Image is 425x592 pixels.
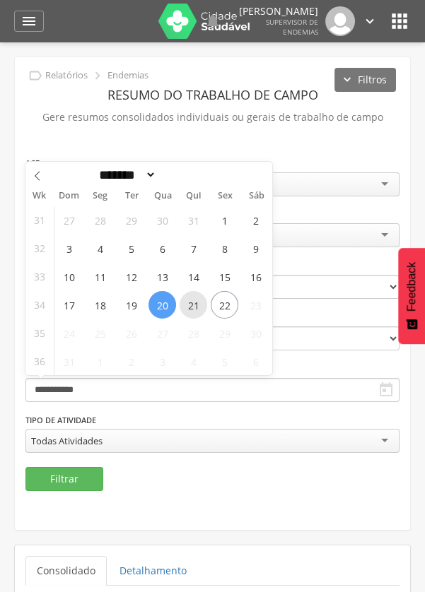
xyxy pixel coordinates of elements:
div: Todas Atividades [31,434,103,447]
span: Agosto 16, 2025 [242,263,269,290]
span: Julho 28, 2025 [86,206,114,234]
a:  [204,6,221,36]
span: Agosto 29, 2025 [211,319,238,347]
span: Julho 31, 2025 [180,206,207,234]
a:  [362,6,378,36]
span: Julho 27, 2025 [55,206,83,234]
span: Setembro 6, 2025 [242,348,269,375]
span: 31 [34,206,45,234]
span: Agosto 24, 2025 [55,319,83,347]
span: Julho 30, 2025 [149,206,176,234]
a: Detalhamento [108,556,198,586]
a:  [14,11,44,32]
span: Agosto 23, 2025 [242,291,269,319]
span: Agosto 22, 2025 [211,291,238,319]
p: Endemias [107,70,149,81]
i:  [90,68,105,83]
span: Setembro 2, 2025 [117,348,145,375]
i:  [204,13,221,30]
span: Qua [147,191,178,201]
span: Ter [116,191,147,201]
span: Agosto 14, 2025 [180,263,207,290]
span: Seg [85,191,116,201]
span: Agosto 10, 2025 [55,263,83,290]
span: Agosto 15, 2025 [211,263,238,290]
span: Agosto 9, 2025 [242,235,269,262]
i:  [388,10,411,32]
span: Agosto 4, 2025 [86,235,114,262]
span: Agosto 27, 2025 [149,319,176,347]
span: Agosto 25, 2025 [86,319,114,347]
span: Agosto 11, 2025 [86,263,114,290]
span: Agosto 12, 2025 [117,263,145,290]
span: 34 [34,291,45,319]
span: Julho 29, 2025 [117,206,145,234]
span: Supervisor de Endemias [266,17,318,37]
i:  [362,13,378,29]
span: Agosto 28, 2025 [180,319,207,347]
span: Agosto 8, 2025 [211,235,238,262]
span: Agosto 18, 2025 [86,291,114,319]
i:  [378,381,395,398]
select: Month [95,167,157,182]
span: 32 [34,235,45,262]
span: Agosto 31, 2025 [55,348,83,375]
a: Consolidado [25,556,107,586]
span: Agosto 13, 2025 [149,263,176,290]
i:  [28,68,43,83]
span: Agosto 21, 2025 [180,291,207,319]
span: Sex [209,191,240,201]
span: 36 [34,348,45,375]
span: Agosto 5, 2025 [117,235,145,262]
span: Agosto 1, 2025 [211,206,238,234]
span: Setembro 5, 2025 [211,348,238,375]
span: Agosto 17, 2025 [55,291,83,319]
span: Agosto 26, 2025 [117,319,145,347]
span: Agosto 19, 2025 [117,291,145,319]
span: Setembro 1, 2025 [86,348,114,375]
label: ACE [25,158,40,169]
span: Setembro 3, 2025 [149,348,176,375]
span: 33 [34,263,45,290]
button: Filtrar [25,467,103,491]
span: Dom [54,191,85,201]
span: Qui [178,191,209,201]
header: Resumo do Trabalho de Campo [25,82,400,107]
span: Sáb [241,191,272,201]
span: Feedback [405,262,418,312]
span: Wk [25,186,54,206]
p: [PERSON_NAME] [239,6,318,16]
span: Agosto 3, 2025 [55,235,83,262]
span: Setembro 4, 2025 [180,348,207,375]
span: Agosto 20, 2025 [149,291,176,319]
p: Relatórios [45,70,88,81]
label: Tipo de Atividade [25,415,96,426]
input: Year [156,167,203,182]
p: Gere resumos consolidados individuais ou gerais de trabalho de campo [25,107,400,127]
button: Feedback - Mostrar pesquisa [398,248,425,344]
i:  [21,13,37,30]
span: 35 [34,319,45,347]
span: Agosto 6, 2025 [149,235,176,262]
span: Agosto 30, 2025 [242,319,269,347]
button: Filtros [334,68,396,92]
span: Agosto 7, 2025 [180,235,207,262]
span: Agosto 2, 2025 [242,206,269,234]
